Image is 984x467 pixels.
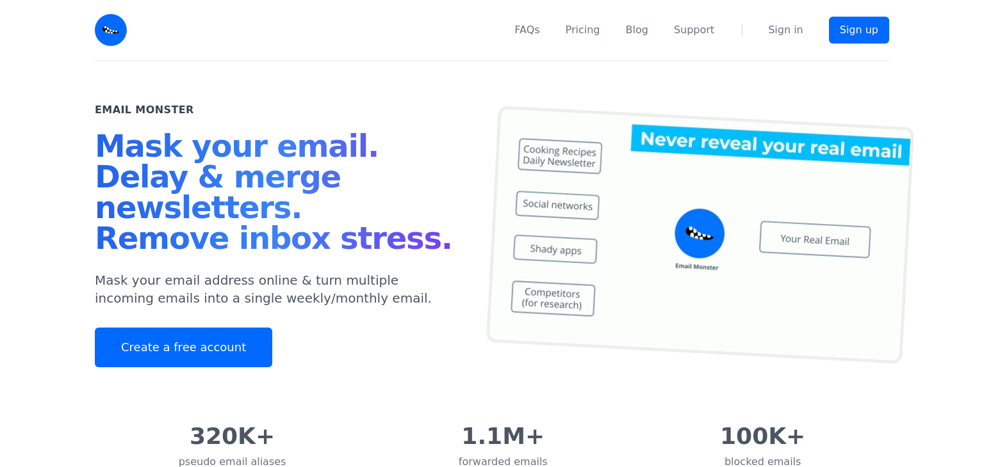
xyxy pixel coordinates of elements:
img: temp mail, free temporary mail, Temporary Email [486,106,914,364]
a: Support [674,22,714,38]
div: 1.1M+ [459,423,548,449]
h2: Email Monster [95,102,194,118]
a: Sign up [829,17,889,44]
div: 100K+ [720,423,805,449]
div: 320K+ [179,423,286,449]
a: FAQs [514,22,539,38]
a: Blog [626,22,648,38]
a: Create a free account [95,328,272,367]
p: Mask your email address online & turn multiple incoming emails into a single weekly/monthly email. [95,271,461,307]
a: Pricing [566,22,600,38]
a: Sign in [768,22,803,38]
img: Email Monster [95,14,127,46]
h1: Mask your email. Delay & merge newsletters. Remove inbox stress. [95,131,461,258]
